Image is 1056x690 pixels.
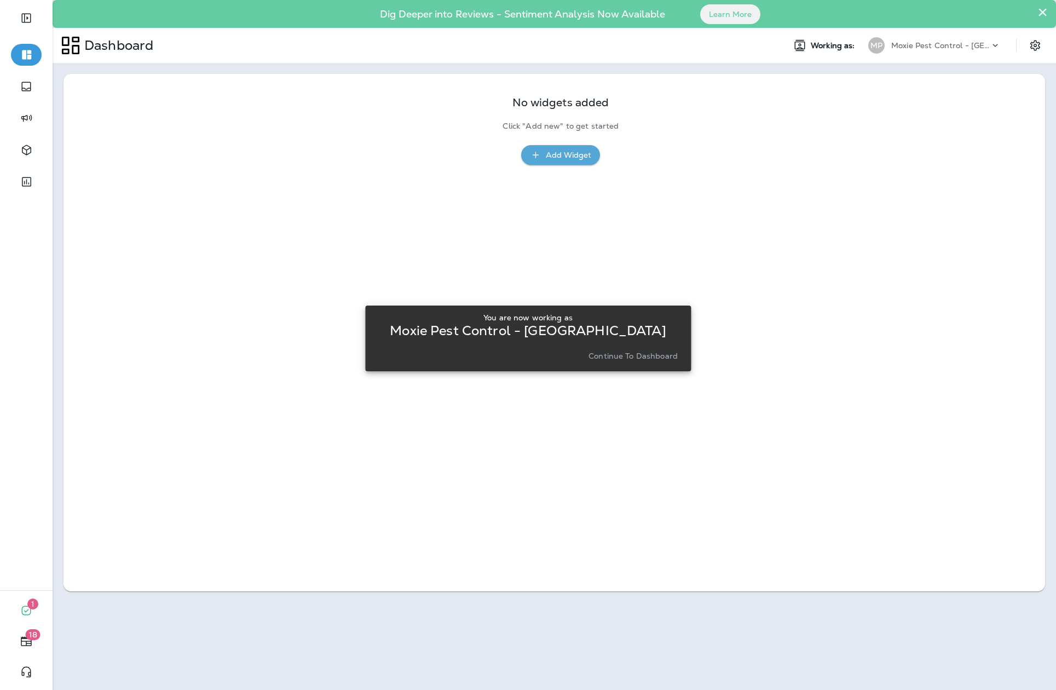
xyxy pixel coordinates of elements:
button: Learn More [700,4,760,24]
button: Continue to Dashboard [584,348,682,364]
p: You are now working as [483,313,573,322]
button: Settings [1025,36,1045,55]
p: Dig Deeper into Reviews - Sentiment Analysis Now Available [348,13,697,16]
p: Dashboard [80,37,153,54]
div: MP [868,37,885,54]
p: Moxie Pest Control - [GEOGRAPHIC_DATA] [390,326,666,335]
p: Continue to Dashboard [588,352,678,360]
span: 18 [26,629,41,640]
button: 18 [11,630,42,652]
p: Moxie Pest Control - [GEOGRAPHIC_DATA] [891,41,990,50]
span: 1 [27,599,38,610]
button: Close [1037,3,1048,21]
button: 1 [11,600,42,622]
button: Expand Sidebar [11,7,42,29]
span: Working as: [811,41,857,50]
